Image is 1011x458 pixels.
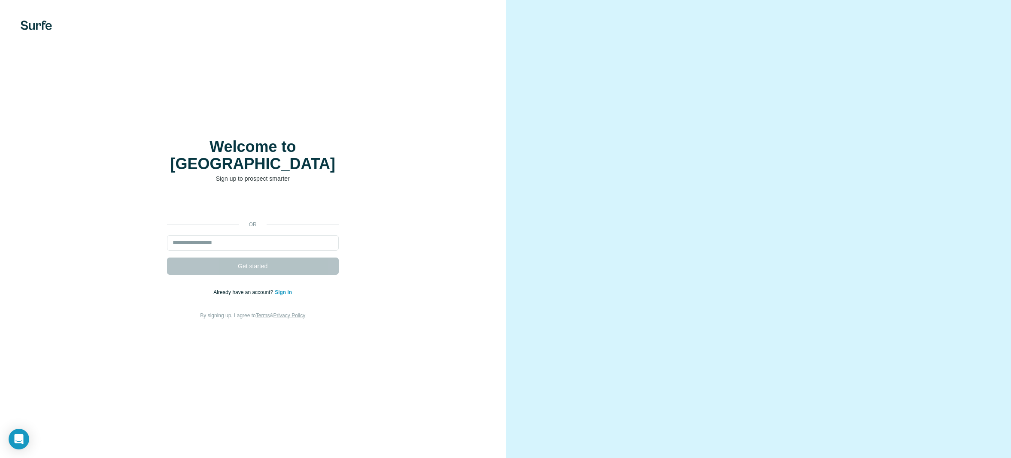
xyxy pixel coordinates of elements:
img: Surfe's logo [21,21,52,30]
span: By signing up, I agree to & [200,312,305,318]
p: or [239,221,267,228]
a: Privacy Policy [273,312,305,318]
p: Sign up to prospect smarter [167,174,339,183]
h1: Welcome to [GEOGRAPHIC_DATA] [167,138,339,173]
a: Sign in [275,289,292,295]
span: Already have an account? [213,289,275,295]
a: Terms [256,312,270,318]
div: Open Intercom Messenger [9,429,29,449]
iframe: Sign in with Google Button [163,196,343,215]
